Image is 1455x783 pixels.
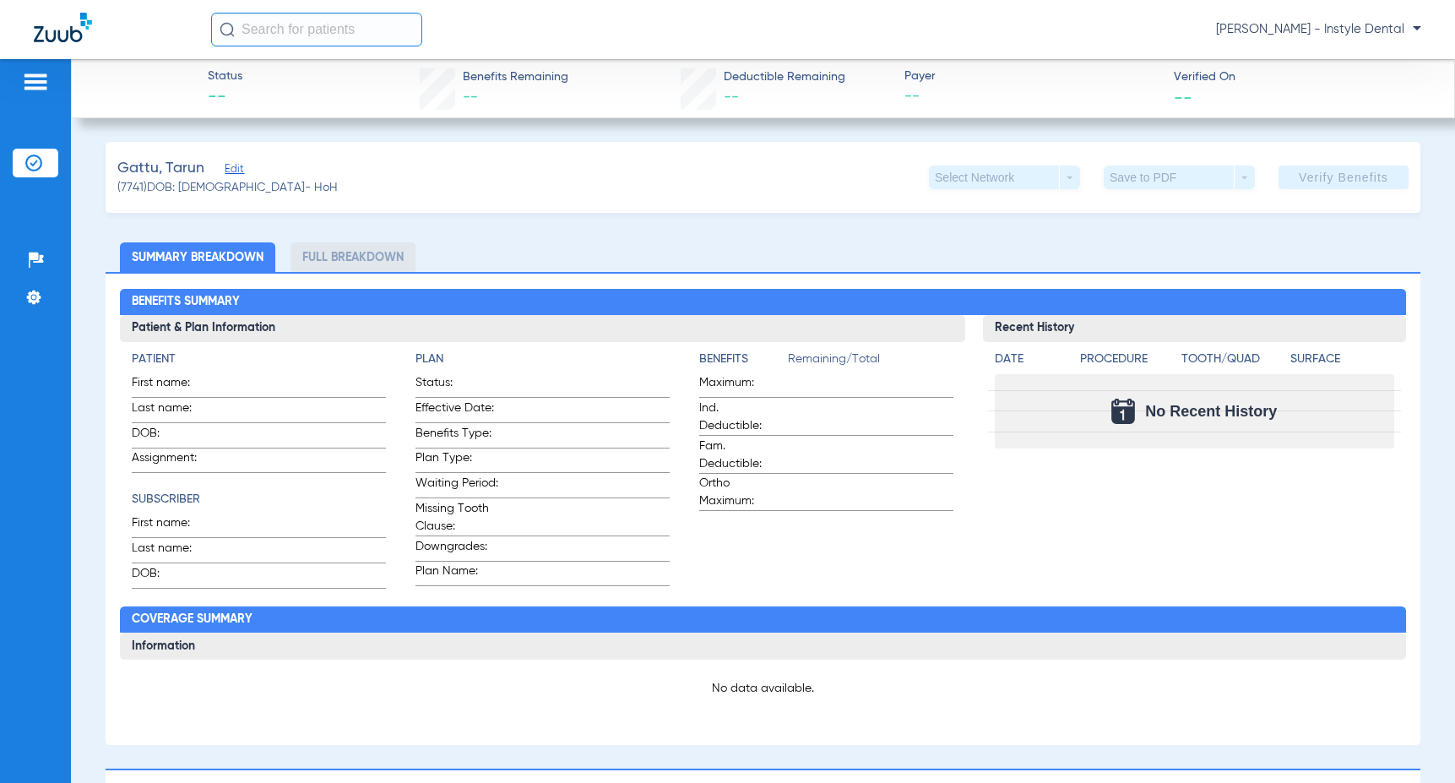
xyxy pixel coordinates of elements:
[1181,351,1284,374] app-breakdown-title: Tooth/Quad
[1290,351,1393,374] app-breakdown-title: Surface
[132,374,214,397] span: First name:
[463,68,568,86] span: Benefits Remaining
[699,400,782,435] span: Ind. Deductible:
[724,68,845,86] span: Deductible Remaining
[132,565,214,588] span: DOB:
[724,90,739,105] span: --
[120,315,965,342] h3: Patient & Plan Information
[1290,351,1393,368] h4: Surface
[788,351,953,374] span: Remaining/Total
[904,68,1159,85] span: Payer
[699,351,788,374] app-breakdown-title: Benefits
[132,514,214,537] span: First name:
[1174,88,1192,106] span: --
[1174,68,1428,86] span: Verified On
[983,315,1405,342] h3: Recent History
[211,13,422,46] input: Search for patients
[1080,351,1175,368] h4: Procedure
[1111,399,1135,424] img: Calendar
[1216,21,1421,38] span: [PERSON_NAME] - Instyle Dental
[415,449,498,472] span: Plan Type:
[415,374,498,397] span: Status:
[699,475,782,510] span: Ortho Maximum:
[120,289,1405,316] h2: Benefits Summary
[208,68,242,85] span: Status
[120,242,275,272] li: Summary Breakdown
[132,680,1393,697] p: No data available.
[415,563,498,585] span: Plan Name:
[463,90,478,105] span: --
[132,351,386,368] h4: Patient
[995,351,1066,368] h4: Date
[699,438,782,473] span: Fam. Deductible:
[904,86,1159,107] span: --
[132,425,214,448] span: DOB:
[220,22,235,37] img: Search Icon
[34,13,92,42] img: Zuub Logo
[699,351,788,368] h4: Benefits
[120,606,1405,633] h2: Coverage Summary
[415,351,670,368] h4: Plan
[415,500,498,536] span: Missing Tooth Clause:
[225,163,240,179] span: Edit
[120,633,1405,660] h3: Information
[415,400,498,422] span: Effective Date:
[290,242,415,272] li: Full Breakdown
[132,400,214,422] span: Last name:
[1080,351,1175,374] app-breakdown-title: Procedure
[1145,403,1277,420] span: No Recent History
[415,475,498,498] span: Waiting Period:
[699,374,782,397] span: Maximum:
[132,540,214,563] span: Last name:
[995,351,1066,374] app-breakdown-title: Date
[22,72,49,92] img: hamburger-icon
[132,491,386,508] h4: Subscriber
[415,425,498,448] span: Benefits Type:
[132,449,214,472] span: Assignment:
[208,86,242,110] span: --
[1181,351,1284,368] h4: Tooth/Quad
[117,158,204,179] span: Gattu, Tarun
[117,179,338,197] span: (7741) DOB: [DEMOGRAPHIC_DATA] - HoH
[415,538,498,561] span: Downgrades:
